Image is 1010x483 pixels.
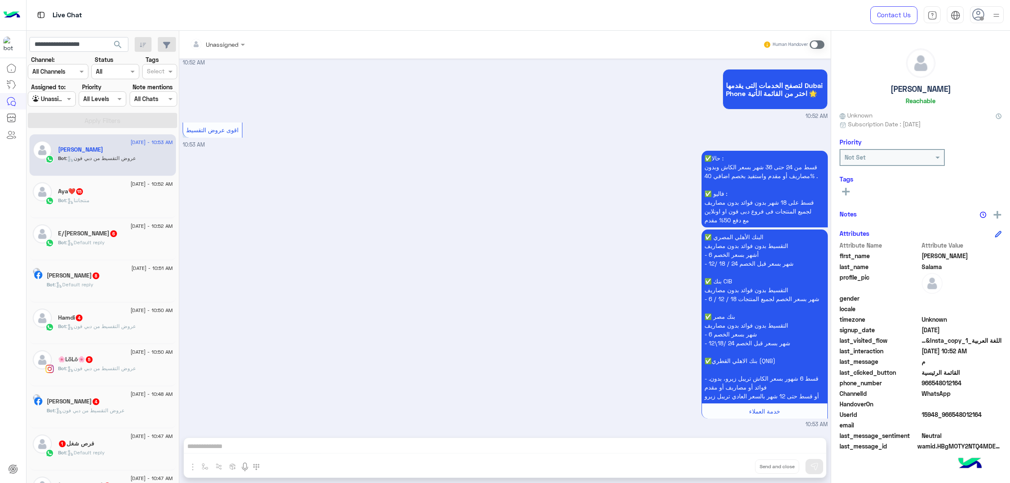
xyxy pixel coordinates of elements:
span: [DATE] - 10:50 AM [130,307,173,314]
span: null [922,304,1002,313]
span: [DATE] - 10:53 AM [130,139,173,146]
span: : Default reply [66,239,105,246]
span: ChannelId [840,389,920,398]
label: Tags [146,55,159,64]
p: 2/9/2025, 10:53 AM [702,151,828,227]
h6: Attributes [840,229,869,237]
img: profile [991,10,1002,21]
p: 2/9/2025, 10:53 AM [702,229,828,403]
h5: Aya❤️ [58,188,84,195]
span: [DATE] - 10:47 AM [130,432,173,440]
h5: E/mohamed mostafa [58,230,118,237]
span: search [113,40,123,50]
span: [DATE] - 10:47 AM [130,475,173,482]
span: 1 [59,440,66,447]
span: : عروض التقسيط من دبي فون [66,155,136,161]
span: null [922,294,1002,303]
span: Bot [58,197,66,203]
a: Contact Us [870,6,917,24]
span: Bot [58,239,66,246]
img: defaultAdmin.png [922,273,943,294]
span: القائمة الرئيسية [922,368,1002,377]
img: picture [33,394,40,402]
span: Subscription Date : [DATE] [848,120,921,128]
img: Facebook [34,271,43,279]
span: [DATE] - 10:48 AM [130,390,173,398]
span: لتصفح الخدمات التى يقدمها Dubai Phone اختر من القائمة الأتية 🌟 [726,81,824,97]
span: : Default reply [55,281,93,288]
img: tab [928,11,937,20]
img: picture [33,268,40,275]
span: : منتجاتنا [66,197,89,203]
span: 10:53 AM [805,421,828,429]
a: tab [924,6,941,24]
img: Facebook [34,397,43,406]
label: Assigned to: [31,83,66,91]
span: locale [840,304,920,313]
span: Unknown [840,111,872,120]
span: Bot [58,449,66,456]
img: WhatsApp [45,323,54,331]
h5: Mohamed Said [47,398,100,405]
span: 2025-09-02T07:52:46.146Z [922,347,1002,355]
span: Attribute Name [840,241,920,250]
img: Logo [3,6,20,24]
span: HandoverOn [840,400,920,408]
h6: Reachable [906,97,936,104]
span: خدمة العملاء [749,408,780,415]
h5: فرص شغل [58,440,94,447]
img: defaultAdmin.png [906,49,935,77]
small: Human Handover [773,41,808,48]
span: 2 [922,389,1002,398]
span: null [922,400,1002,408]
button: search [108,37,128,55]
span: last_message_id [840,442,916,451]
span: Bot [47,281,55,288]
img: tab [951,11,960,20]
span: last_message [840,357,920,366]
img: 1403182699927242 [3,37,19,52]
span: اللغة العربية_Facebook&Insta_copy_1 [922,336,1002,345]
img: add [994,211,1001,219]
span: 2025-09-02T07:52:31.668Z [922,326,1002,334]
label: Status [95,55,113,64]
p: Live Chat [53,10,82,21]
h5: Hamdi [58,314,83,321]
img: tab [36,10,46,20]
h5: Jimmy Salama [58,146,103,153]
span: wamid.HBgMOTY2NTQ4MDEyMTY0FQIAEhgUM0EyN0MwN0M0OUNFMDE2NEM1MkQA [917,442,1002,451]
span: 15948_966548012164 [922,410,1002,419]
span: 8 [93,272,99,279]
img: defaultAdmin.png [33,182,52,201]
button: Send and close [755,459,799,474]
span: gender [840,294,920,303]
span: Bot [47,407,55,414]
span: UserId [840,410,920,419]
span: 10:52 AM [183,59,205,66]
h6: Priority [840,138,861,146]
label: Priority [82,83,101,91]
h5: 🌸LöLô🌸 [58,356,93,363]
h5: Habiba Hany [47,272,100,279]
label: Channel: [31,55,55,64]
span: 5 [86,356,93,363]
span: : عروض التقسيط من دبي فون [55,407,125,414]
span: 6 [110,230,117,237]
span: Bot [58,323,66,329]
img: Instagram [45,365,54,373]
span: profile_pic [840,273,920,292]
h6: Notes [840,210,857,218]
span: signup_date [840,326,920,334]
span: last_interaction [840,347,920,355]
img: defaultAdmin.png [33,350,52,369]
span: : عروض التقسيط من دبي فون [66,365,136,371]
span: م [922,357,1002,366]
img: defaultAdmin.png [33,309,52,328]
span: Bot [58,155,66,161]
span: 10:52 AM [805,112,828,120]
span: Bot [58,365,66,371]
span: Salama [922,262,1002,271]
img: WhatsApp [45,197,54,205]
img: WhatsApp [45,155,54,163]
span: : عروض التقسيط من دبي فون [66,323,136,329]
